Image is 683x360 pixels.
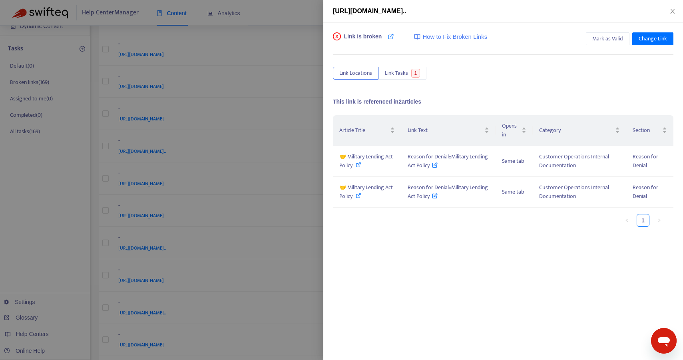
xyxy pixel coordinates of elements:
[539,152,609,170] span: Customer Operations Internal Documentation
[633,126,661,135] span: Section
[502,156,524,166] span: Same tab
[651,328,677,354] iframe: Button to launch messaging window
[653,214,665,227] button: right
[378,67,426,80] button: Link Tasks1
[633,152,658,170] span: Reason for Denial
[586,32,629,45] button: Mark as Valid
[333,115,401,146] th: Article Title
[502,122,520,139] span: Opens in
[625,218,629,223] span: left
[344,32,382,48] span: Link is broken
[633,183,658,201] span: Reason for Denial
[339,152,393,170] span: 🤝 Military Lending Act Policy
[411,69,420,78] span: 1
[667,8,678,15] button: Close
[669,8,676,14] span: close
[632,32,673,45] button: Change Link
[401,115,496,146] th: Link Text
[333,8,406,14] span: [URL][DOMAIN_NAME]..
[626,115,673,146] th: Section
[339,183,393,201] span: 🤝 Military Lending Act Policy
[408,126,483,135] span: Link Text
[639,34,667,43] span: Change Link
[414,34,420,40] img: image-link
[414,32,487,42] a: How to Fix Broken Links
[533,115,626,146] th: Category
[653,214,665,227] li: Next Page
[333,67,378,80] button: Link Locations
[539,183,609,201] span: Customer Operations Internal Documentation
[333,32,341,40] span: close-circle
[422,32,487,42] span: How to Fix Broken Links
[621,214,633,227] li: Previous Page
[496,115,533,146] th: Opens in
[385,69,408,78] span: Link Tasks
[408,152,488,170] span: Reason for Denial::Military Lending Act Policy
[339,126,388,135] span: Article Title
[502,187,524,196] span: Same tab
[637,214,649,226] a: 1
[339,69,372,78] span: Link Locations
[333,98,421,105] span: This link is referenced in 2 articles
[539,126,613,135] span: Category
[637,214,649,227] li: 1
[408,183,488,201] span: Reason for Denial::Military Lending Act Policy
[621,214,633,227] button: left
[592,34,623,43] span: Mark as Valid
[657,218,661,223] span: right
